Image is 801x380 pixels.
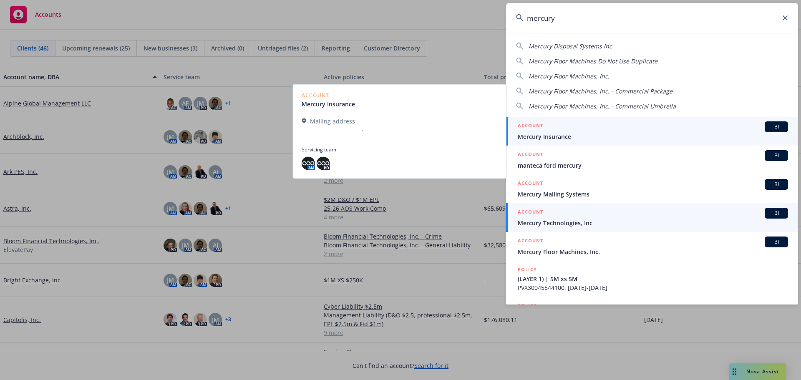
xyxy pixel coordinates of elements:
[506,297,798,332] a: POLICY
[518,219,788,227] span: Mercury Technologies, Inc
[518,237,543,247] h5: ACCOUNT
[768,123,785,131] span: BI
[518,179,543,189] h5: ACCOUNT
[529,42,612,50] span: Mercury Disposal Systems Inc
[506,203,798,232] a: ACCOUNTBIMercury Technologies, Inc
[529,87,673,95] span: Mercury Floor Machines, Inc. - Commercial Package
[768,238,785,246] span: BI
[506,232,798,261] a: ACCOUNTBIMercury Floor Machines, Inc.
[506,117,798,146] a: ACCOUNTBIMercury Insurance
[518,150,543,160] h5: ACCOUNT
[768,181,785,188] span: BI
[768,209,785,217] span: BI
[518,283,788,292] span: PVX30045544100, [DATE]-[DATE]
[518,274,788,283] span: (LAYER 1) | 5M xs 5M
[518,161,788,170] span: manteca ford mercury
[506,174,798,203] a: ACCOUNTBIMercury Mailing Systems
[506,261,798,297] a: POLICY(LAYER 1) | 5M xs 5MPVX30045544100, [DATE]-[DATE]
[518,265,537,274] h5: POLICY
[506,3,798,33] input: Search...
[518,132,788,141] span: Mercury Insurance
[518,121,543,131] h5: ACCOUNT
[529,102,676,110] span: Mercury Floor Machines, Inc. - Commercial Umbrella
[518,190,788,199] span: Mercury Mailing Systems
[529,57,657,65] span: Mercury Floor Machines Do Not Use Duplicate
[518,247,788,256] span: Mercury Floor Machines, Inc.
[518,208,543,218] h5: ACCOUNT
[506,146,798,174] a: ACCOUNTBImanteca ford mercury
[768,152,785,159] span: BI
[518,301,537,310] h5: POLICY
[529,72,610,80] span: Mercury Floor Machines, Inc.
